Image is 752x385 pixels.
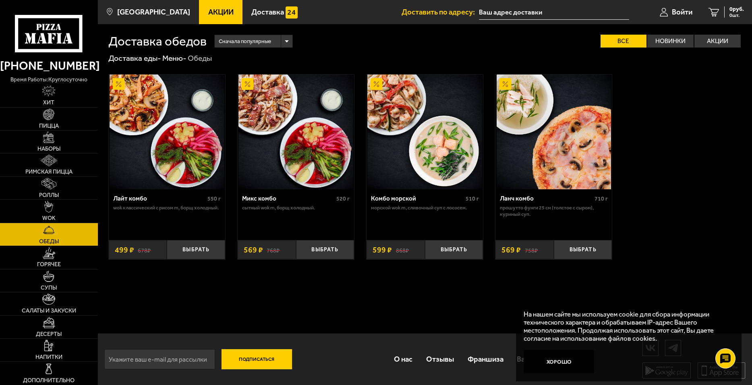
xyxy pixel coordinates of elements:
[104,349,215,369] input: Укажите ваш e-mail для рассылки
[367,75,482,189] img: Комбо морской
[37,146,60,152] span: Наборы
[371,195,464,203] div: Комбо морской
[510,346,555,372] a: Вакансии
[219,34,271,49] span: Сначала популярные
[35,354,62,360] span: Напитки
[25,169,73,175] span: Римская пицца
[499,78,511,90] img: Акционный
[113,195,206,203] div: Лайт комбо
[595,195,608,202] span: 710 г
[238,75,354,189] a: АкционныйМикс комбо
[39,239,59,244] span: Обеды
[336,195,350,202] span: 520 г
[396,246,409,254] s: 868 ₽
[108,54,161,63] a: Доставка еды-
[371,78,382,90] img: Акционный
[461,346,510,372] a: Франшиза
[601,35,647,48] label: Все
[138,246,151,254] s: 678 ₽
[694,35,741,48] label: Акции
[244,246,263,254] span: 569 ₽
[37,262,61,267] span: Горячее
[402,8,479,16] span: Доставить по адресу:
[466,195,479,202] span: 510 г
[387,346,420,372] a: О нас
[42,215,56,221] span: WOK
[113,205,221,211] p: Wok классический с рисом M, Борщ холодный.
[425,240,483,259] button: Выбрать
[267,246,280,254] s: 768 ₽
[162,54,186,63] a: Меню-
[41,285,57,291] span: Супы
[242,195,335,203] div: Микс комбо
[296,240,354,259] button: Выбрать
[497,75,611,189] img: Ланч комбо
[117,8,190,16] span: [GEOGRAPHIC_DATA]
[373,246,392,254] span: 599 ₽
[647,35,694,48] label: Новинки
[495,75,612,189] a: АкционныйЛанч комбо
[238,75,353,189] img: Микс комбо
[524,310,729,343] p: На нашем сайте мы используем cookie для сбора информации технического характера и обрабатываем IP...
[39,192,59,198] span: Роллы
[554,240,612,259] button: Выбрать
[729,13,744,18] span: 0 шт.
[251,8,284,16] span: Доставка
[242,78,253,90] img: Акционный
[524,350,594,373] button: Хорошо
[36,331,62,337] span: Десерты
[43,100,54,106] span: Хит
[500,195,592,203] div: Ланч комбо
[525,246,538,254] s: 758 ₽
[208,8,234,16] span: Акции
[222,349,292,369] button: Подписаться
[672,8,692,16] span: Войти
[108,35,207,48] h1: Доставка обедов
[501,246,521,254] span: 569 ₽
[109,75,225,189] a: АкционныйЛайт комбо
[242,205,350,211] p: Сытный Wok M, Борщ холодный.
[115,246,134,254] span: 499 ₽
[479,5,629,20] input: Ваш адрес доставки
[22,308,76,314] span: Салаты и закуски
[419,346,461,372] a: Отзывы
[286,6,297,18] img: 15daf4d41897b9f0e9f617042186c801.svg
[23,378,75,383] span: Дополнительно
[39,123,59,129] span: Пицца
[371,205,479,211] p: Морской Wok M, Сливочный суп с лососем.
[113,78,124,90] img: Акционный
[207,195,221,202] span: 550 г
[729,6,744,12] span: 0 руб.
[110,75,224,189] img: Лайт комбо
[500,205,608,217] p: Прошутто Фунги 25 см (толстое с сыром), Куриный суп.
[188,53,212,63] div: Обеды
[367,75,483,189] a: АкционныйКомбо морской
[167,240,225,259] button: Выбрать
